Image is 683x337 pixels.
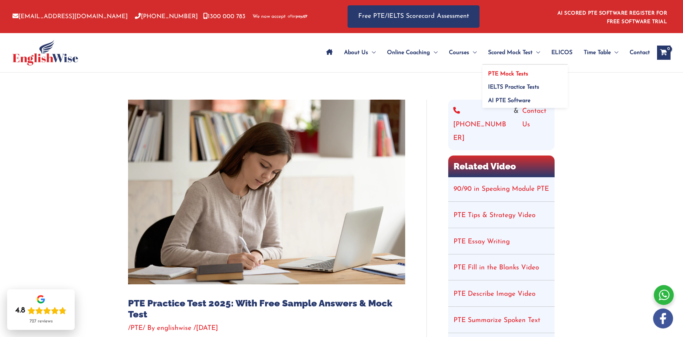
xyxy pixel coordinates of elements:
[488,71,528,77] span: PTE Mock Tests
[454,212,535,219] a: PTE Tips & Strategy Video
[578,40,624,65] a: Time TableMenu Toggle
[338,40,381,65] a: About UsMenu Toggle
[482,91,568,108] a: AI PTE Software
[15,306,67,316] div: Rating: 4.8 out of 5
[469,40,477,65] span: Menu Toggle
[387,40,430,65] span: Online Coaching
[321,40,650,65] nav: Site Navigation: Main Menu
[135,14,198,20] a: [PHONE_NUMBER]
[624,40,650,65] a: Contact
[546,40,578,65] a: ELICOS
[454,291,535,297] a: PTE Describe Image Video
[482,78,568,92] a: IELTS Practice Tests
[12,14,128,20] a: [EMAIL_ADDRESS][DOMAIN_NAME]
[157,325,191,332] span: englishwise
[368,40,376,65] span: Menu Toggle
[533,40,540,65] span: Menu Toggle
[557,11,667,25] a: AI SCORED PTE SOFTWARE REGISTER FOR FREE SOFTWARE TRIAL
[128,323,405,333] div: / / By /
[522,105,550,145] a: Contact Us
[553,5,671,28] aside: Header Widget 1
[448,156,555,177] h2: Related Video
[584,40,611,65] span: Time Table
[203,14,245,20] a: 1300 000 783
[551,40,572,65] span: ELICOS
[482,65,568,78] a: PTE Mock Tests
[381,40,443,65] a: Online CoachingMenu Toggle
[131,325,143,332] a: PTE
[454,317,540,324] a: PTE Summarize Spoken Text
[15,306,25,316] div: 4.8
[430,40,438,65] span: Menu Toggle
[196,325,218,332] span: [DATE]
[488,84,539,90] span: IELTS Practice Tests
[128,298,405,320] h1: PTE Practice Test 2025: With Free Sample Answers & Mock Test
[454,264,539,271] a: PTE Fill in the Blanks Video
[454,186,549,193] a: 90/90 in Speaking Module PTE
[630,40,650,65] span: Contact
[449,40,469,65] span: Courses
[344,40,368,65] span: About Us
[482,40,546,65] a: Scored Mock TestMenu Toggle
[30,318,53,324] div: 727 reviews
[157,325,194,332] a: englishwise
[653,309,673,328] img: white-facebook.png
[12,40,78,65] img: cropped-ew-logo
[348,5,480,28] a: Free PTE/IELTS Scorecard Assessment
[453,105,550,145] div: &
[443,40,482,65] a: CoursesMenu Toggle
[288,15,307,19] img: Afterpay-Logo
[488,98,530,104] span: AI PTE Software
[657,46,671,60] a: View Shopping Cart, empty
[611,40,618,65] span: Menu Toggle
[454,238,510,245] a: PTE Essay Writing
[488,40,533,65] span: Scored Mock Test
[453,105,510,145] a: [PHONE_NUMBER]
[253,13,286,20] span: We now accept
